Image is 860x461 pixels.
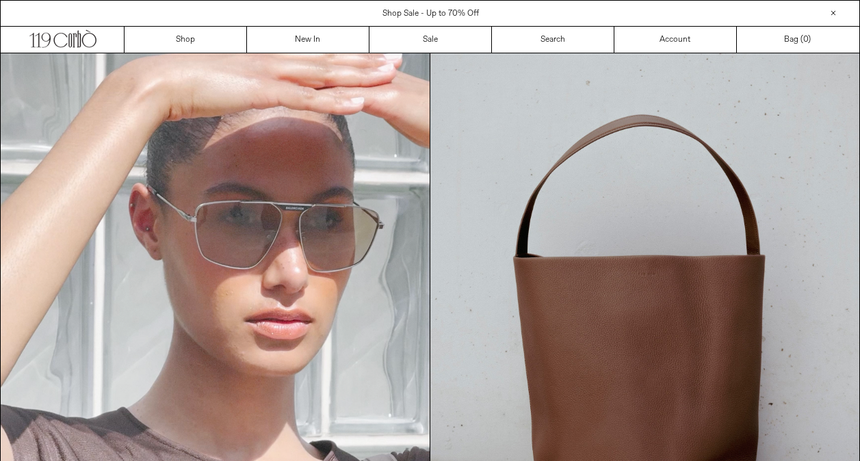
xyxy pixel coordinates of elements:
[369,27,492,53] a: Sale
[382,8,479,19] a: Shop Sale - Up to 70% Off
[125,27,247,53] a: Shop
[803,34,811,46] span: )
[492,27,614,53] a: Search
[803,34,808,45] span: 0
[737,27,859,53] a: Bag ()
[614,27,737,53] a: Account
[247,27,369,53] a: New In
